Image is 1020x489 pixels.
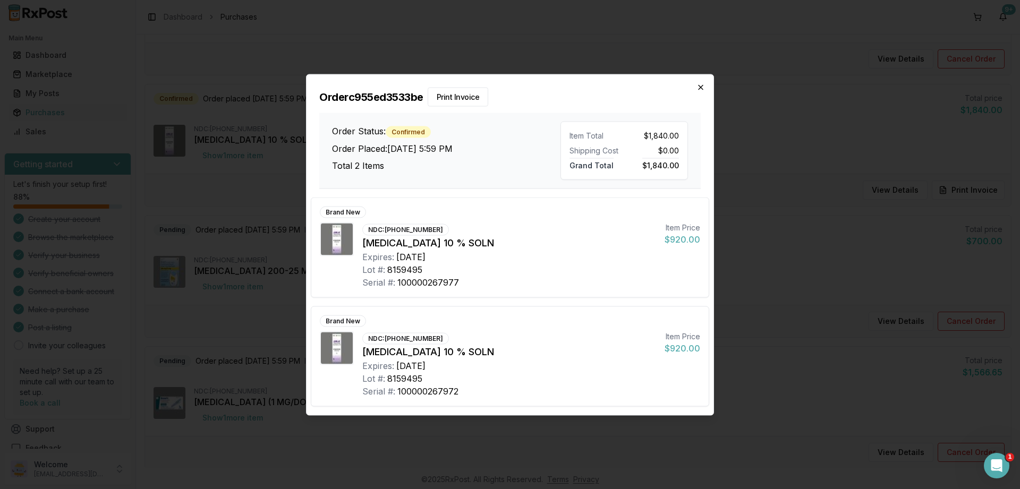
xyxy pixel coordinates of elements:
[362,332,449,344] div: NDC: [PHONE_NUMBER]
[569,130,620,141] div: Item Total
[569,158,614,169] span: Grand Total
[396,250,426,263] div: [DATE]
[984,453,1009,478] iframe: Intercom live chat
[628,145,679,156] div: $0.00
[332,159,560,172] h3: Total 2 Items
[387,263,422,276] div: 8159495
[362,344,656,359] div: [MEDICAL_DATA] 10 % SOLN
[332,125,560,138] h3: Order Status:
[362,372,385,384] div: Lot #:
[321,332,353,364] img: Jublia 10 % SOLN
[319,87,701,106] h2: Order c955ed3533be
[362,263,385,276] div: Lot #:
[569,145,620,156] div: Shipping Cost
[397,276,459,288] div: 100000267977
[1006,453,1014,461] span: 1
[362,359,394,372] div: Expires:
[320,206,366,218] div: Brand New
[362,384,395,397] div: Serial #:
[396,359,426,372] div: [DATE]
[362,276,395,288] div: Serial #:
[665,341,700,354] div: $920.00
[665,233,700,245] div: $920.00
[397,384,458,397] div: 100000267972
[362,224,449,235] div: NDC: [PHONE_NUMBER]
[386,126,431,138] div: Confirmed
[665,222,700,233] div: Item Price
[428,87,489,106] button: Print Invoice
[332,142,560,155] h3: Order Placed: [DATE] 5:59 PM
[320,315,366,327] div: Brand New
[362,235,656,250] div: [MEDICAL_DATA] 10 % SOLN
[644,130,679,141] span: $1,840.00
[387,372,422,384] div: 8159495
[665,331,700,341] div: Item Price
[642,158,679,169] span: $1,840.00
[321,223,353,255] img: Jublia 10 % SOLN
[362,250,394,263] div: Expires:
